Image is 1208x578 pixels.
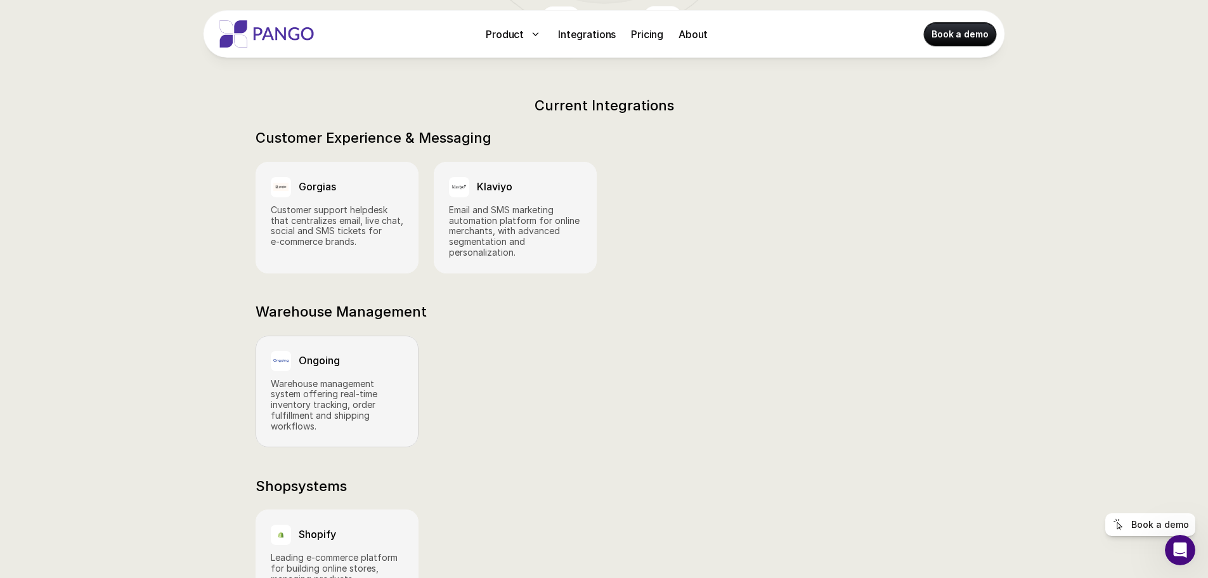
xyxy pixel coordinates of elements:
[271,205,403,247] p: Customer support helpdesk that centralizes email, live chat, social and SMS tickets for e‑commerc...
[486,27,524,42] p: Product
[299,529,336,541] h3: Shopify
[256,129,491,146] h2: Customer Experience & Messaging
[679,27,708,42] p: About
[299,355,340,367] h3: Ongoing
[558,27,616,42] p: Integrations
[626,24,668,44] a: Pricing
[256,97,953,114] h2: Current Integrations
[553,24,621,44] a: Integrations
[271,379,403,432] p: Warehouse management system offering real‑time inventory tracking, order fulfillment and shipping...
[673,24,713,44] a: About
[932,28,988,41] p: Book a demo
[477,181,512,193] h3: Klaviyo
[631,27,663,42] p: Pricing
[256,303,427,320] h2: Warehouse Management
[449,205,581,258] p: Email and SMS marketing automation platform for online merchants, with advanced segmentation and ...
[924,23,996,46] a: Book a demo
[1105,513,1195,536] a: Book a demo
[1165,535,1195,565] iframe: Intercom live chat
[299,181,336,193] h3: Gorgias
[1131,520,1189,530] p: Book a demo
[256,478,347,494] h2: Shopsystems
